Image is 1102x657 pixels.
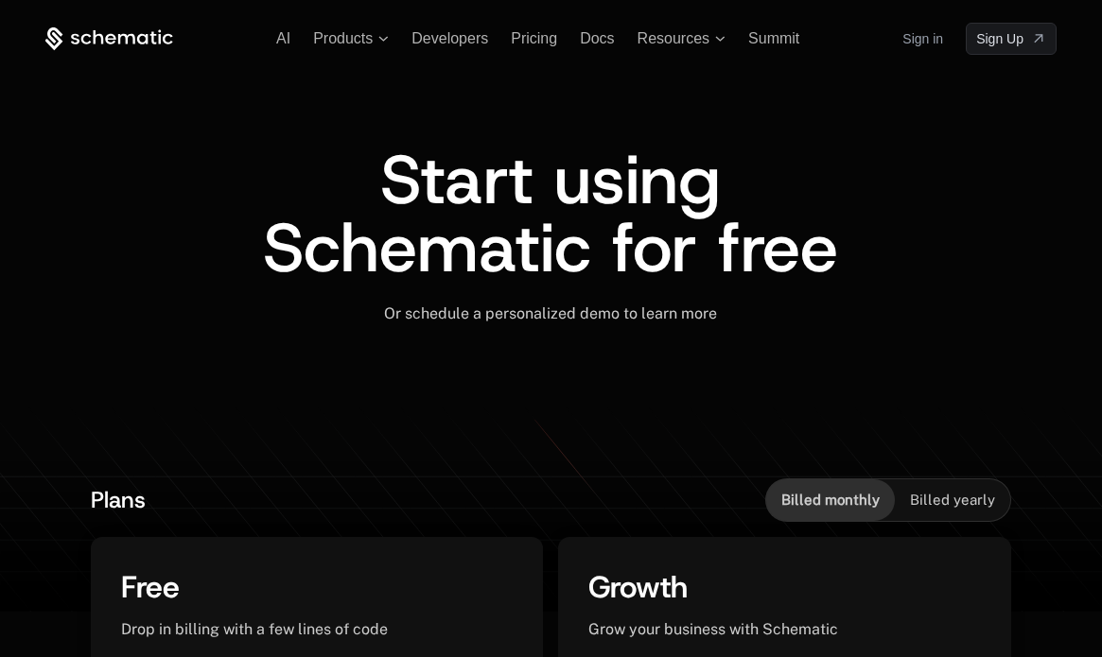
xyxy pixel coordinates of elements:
a: Docs [580,30,614,46]
span: Billed monthly [781,491,880,510]
a: Summit [748,30,799,46]
span: Free [121,567,180,607]
span: Sign Up [976,29,1023,48]
span: Grow your business with Schematic [588,620,838,638]
span: Growth [588,567,688,607]
a: Pricing [511,30,557,46]
span: Or schedule a personalized demo to learn more [384,304,717,322]
a: Developers [411,30,488,46]
a: AI [276,30,290,46]
a: [object Object] [966,23,1057,55]
span: Resources [638,30,709,47]
a: Sign in [902,24,943,54]
span: Products [313,30,373,47]
span: Plans [91,485,146,515]
span: Billed yearly [910,491,995,510]
span: Drop in billing with a few lines of code [121,620,388,638]
span: Start using Schematic for free [263,134,838,293]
